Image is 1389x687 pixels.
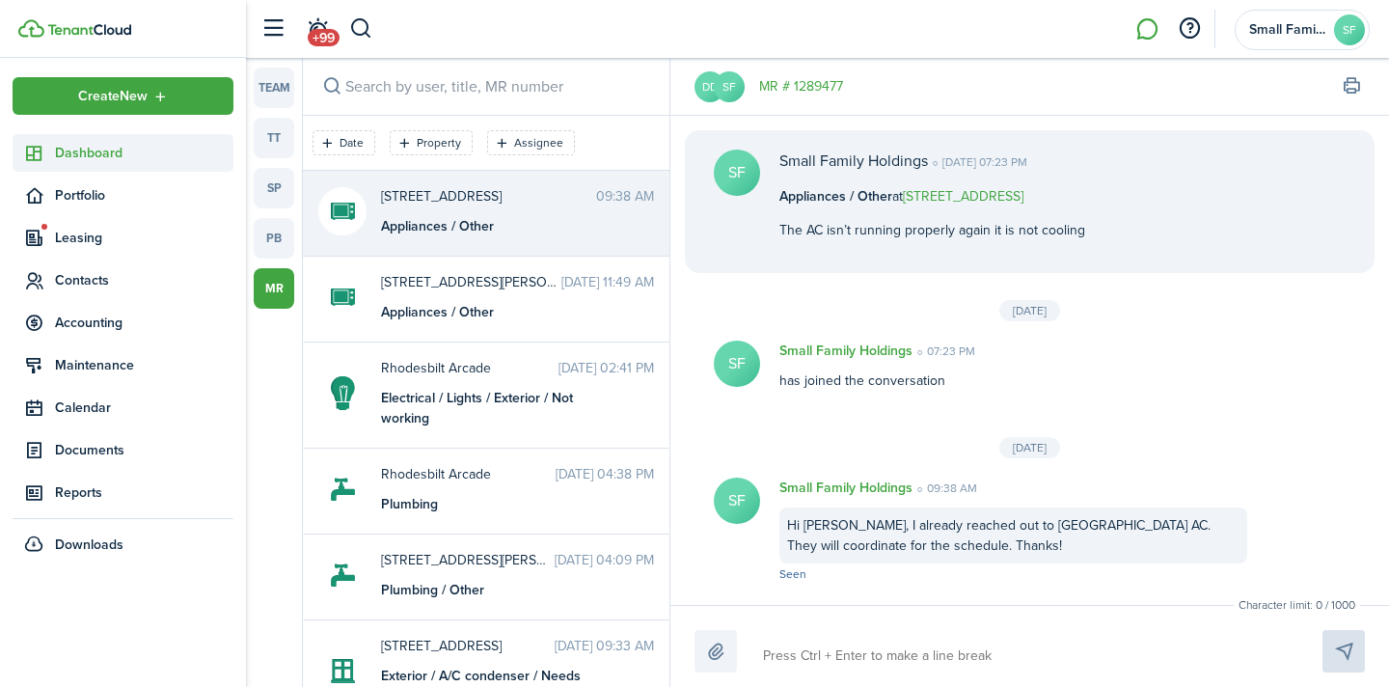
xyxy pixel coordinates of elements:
[779,220,1085,240] p: The AC isn’t running properly again it is not cooling
[779,150,928,173] p: Small Family Holdings
[381,580,622,600] div: Plumbing / Other
[55,355,233,375] span: Maintenance
[714,150,760,196] avatar-text: SF
[13,134,233,172] a: Dashboard
[514,134,563,151] filter-tag-label: Assignee
[55,143,233,163] span: Dashboard
[556,464,654,484] time: [DATE] 04:38 PM
[694,71,725,102] avatar-text: DD
[903,186,1023,206] a: [STREET_ADDRESS]
[381,636,555,656] span: 495 Ave F SE
[254,68,294,108] a: team
[349,13,373,45] button: Search
[299,5,336,54] a: Notifications
[1173,13,1206,45] button: Open resource center
[55,440,233,460] span: Documents
[779,186,1085,206] p: at
[55,185,233,206] span: Portfolio
[1338,73,1365,100] button: Print
[381,216,622,236] div: Appliances / Other
[254,268,294,309] a: mr
[999,437,1060,458] div: [DATE]
[303,58,669,115] input: search
[13,77,233,115] button: Open menu
[381,272,561,292] span: 2438 McArthur St
[18,19,44,38] img: TenantCloud
[381,550,555,570] span: 202 Lake Howard Dr
[555,636,654,656] time: [DATE] 09:33 AM
[912,480,977,497] time: 09:38 AM
[331,370,355,418] img: Electrical
[47,24,131,36] img: TenantCloud
[55,535,123,555] span: Downloads
[760,341,1266,391] div: has joined the conversation
[55,270,233,290] span: Contacts
[254,118,294,158] a: tt
[390,130,473,155] filter-tag: Open filter
[331,551,355,599] img: Plumbing
[381,302,622,322] div: Appliances / Other
[331,273,355,321] img: Appliances
[779,508,1247,563] div: Hi [PERSON_NAME], I already reached out to [GEOGRAPHIC_DATA] AC. They will coordinate for the sch...
[55,228,233,248] span: Leasing
[340,134,364,151] filter-tag-label: Date
[313,130,375,155] filter-tag: Open filter
[779,565,806,583] span: Seen
[759,76,843,96] a: MR # 1289477
[255,11,291,47] button: Open sidebar
[381,186,596,206] span: 2420 Avenue A NW
[381,358,558,378] span: Rhodesbilt Arcade
[55,398,233,418] span: Calendar
[487,130,575,155] filter-tag: Open filter
[714,478,760,524] avatar-text: SF
[331,187,355,235] img: Appliances
[417,134,461,151] filter-tag-label: Property
[1249,23,1326,37] span: Small Family Holdings
[318,73,345,100] button: Search
[55,313,233,333] span: Accounting
[331,465,355,513] img: Plumbing
[714,341,760,387] avatar-text: SF
[596,186,654,206] time: 09:38 AM
[928,153,1027,171] time: [DATE] 07:23 PM
[1334,14,1365,45] avatar-text: SF
[1234,596,1360,614] small: Character limit: 0 / 1000
[254,218,294,259] a: pb
[714,71,745,102] avatar-text: SF
[381,494,622,514] div: Plumbing
[381,388,622,428] div: Electrical / Lights / Exterior / Not working
[779,341,912,361] p: Small Family Holdings
[78,90,148,103] span: Create New
[308,29,340,46] span: +99
[999,300,1060,321] div: [DATE]
[779,186,892,206] b: Appliances / Other
[779,478,912,498] p: Small Family Holdings
[912,343,975,360] time: 07:23 PM
[558,358,654,378] time: [DATE] 02:41 PM
[561,272,654,292] time: [DATE] 11:49 AM
[55,482,233,503] span: Reports
[381,464,556,484] span: Rhodesbilt Arcade
[13,474,233,511] a: Reports
[254,168,294,208] a: sp
[555,550,654,570] time: [DATE] 04:09 PM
